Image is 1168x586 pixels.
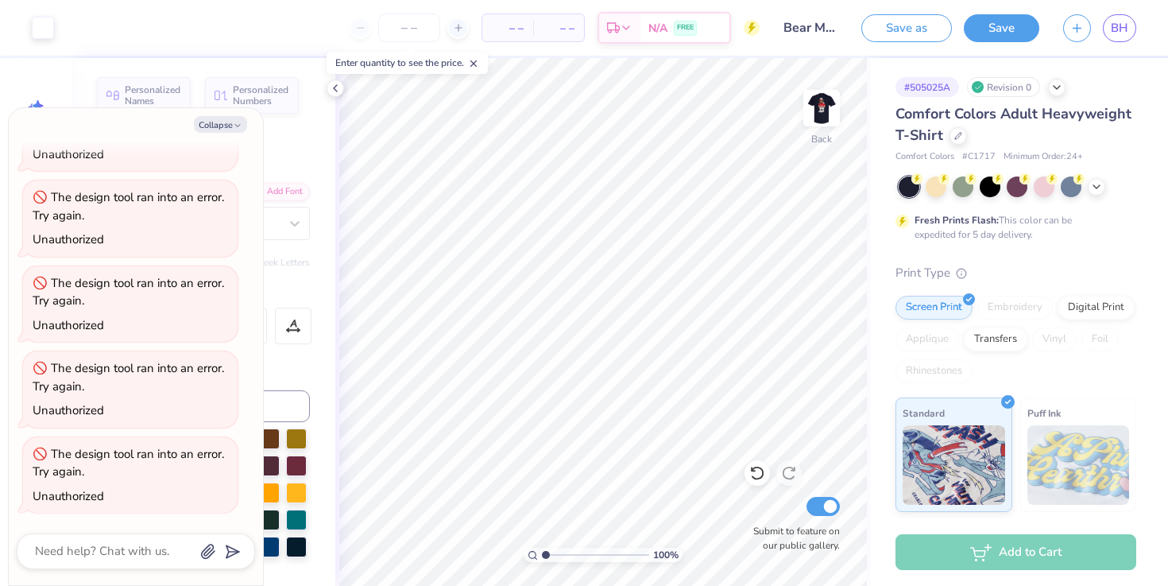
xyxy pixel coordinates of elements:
span: Minimum Order: 24 + [1004,150,1083,164]
span: Personalized Names [125,84,181,107]
div: This color can be expedited for 5 day delivery. [915,213,1110,242]
span: FREE [677,22,694,33]
div: Enter quantity to see the price. [327,52,488,74]
div: Transfers [964,328,1027,351]
div: Revision 0 [967,77,1040,97]
button: Save as [861,14,952,42]
div: # 505025A [895,77,959,97]
div: Foil [1081,328,1119,351]
input: Untitled Design [772,12,849,44]
div: Unauthorized [33,146,104,162]
div: Back [811,132,832,146]
span: N/A [648,20,667,37]
label: Submit to feature on our public gallery. [745,524,840,553]
span: 100 % [653,548,679,562]
div: Rhinestones [895,359,973,383]
span: – – [492,20,524,37]
strong: Fresh Prints Flash: [915,214,999,227]
div: The design tool ran into an error. Try again. [33,189,224,223]
div: Screen Print [895,296,973,320]
img: Standard [903,425,1005,505]
span: Standard [903,405,945,421]
a: BH [1103,14,1136,42]
div: Unauthorized [33,231,104,247]
div: Applique [895,328,959,351]
div: Unauthorized [33,488,104,504]
div: Print Type [895,264,1136,282]
button: Save [964,14,1039,42]
div: The design tool ran into an error. Try again. [33,275,224,309]
span: Comfort Colors [895,150,954,164]
div: Embroidery [977,296,1053,320]
span: Comfort Colors Adult Heavyweight T-Shirt [895,104,1131,145]
div: Unauthorized [33,402,104,418]
div: Vinyl [1032,328,1077,351]
button: Collapse [194,116,247,133]
span: Puff Ink [1027,405,1061,421]
div: Unauthorized [33,317,104,333]
div: The design tool ran into an error. Try again. [33,360,224,394]
img: Back [806,92,837,124]
div: The design tool ran into an error. Try again. [33,446,224,480]
input: – – [378,14,440,42]
img: Puff Ink [1027,425,1130,505]
span: # C1717 [962,150,996,164]
div: Add Font [247,183,310,201]
span: BH [1111,19,1128,37]
div: Digital Print [1058,296,1135,320]
span: – – [543,20,574,37]
span: Personalized Numbers [233,84,289,107]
